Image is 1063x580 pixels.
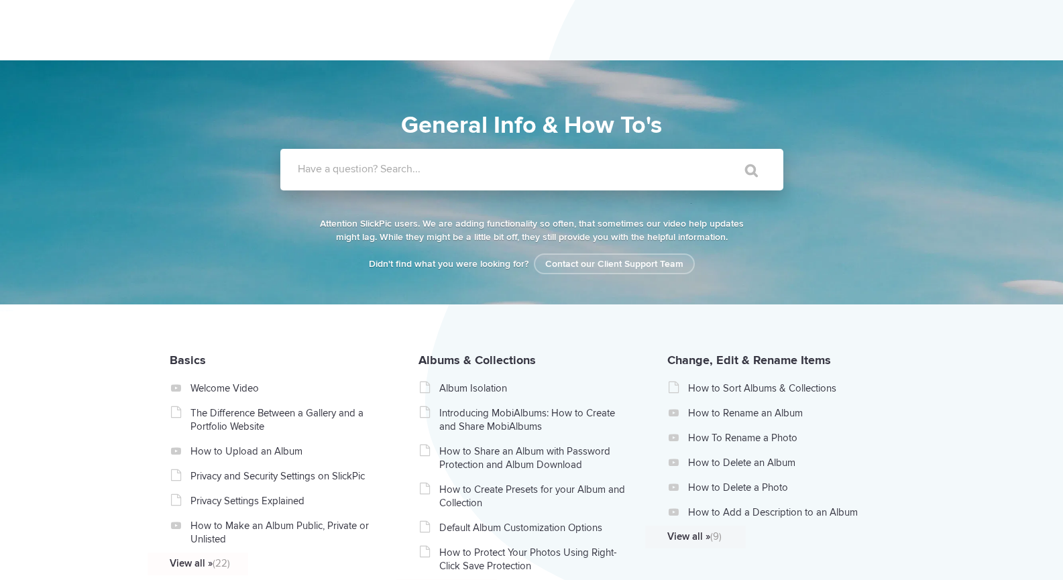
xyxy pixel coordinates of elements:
p: Didn't find what you were looking for? [317,257,746,271]
a: How to Protect Your Photos Using Right-Click Save Protection [439,546,629,573]
a: Welcome Video [190,382,380,395]
a: View all »(22) [170,557,359,570]
input:  [717,154,773,186]
a: Privacy Settings Explained [190,494,380,508]
a: Basics [170,353,206,367]
a: How to Create Presets for your Album and Collection [439,483,629,510]
a: Introducing MobiAlbums: How to Create and Share MobiAlbums [439,406,629,433]
label: Have a question? Search... [298,162,801,176]
a: How to Delete a Photo [688,481,878,494]
p: Attention SlickPic users. We are adding functionality so often, that sometimes our video help upd... [317,217,746,244]
a: How To Rename a Photo [688,431,878,445]
a: Privacy and Security Settings on SlickPic [190,469,380,483]
a: How to Upload an Album [190,445,380,458]
a: View all »(9) [667,530,857,543]
a: How to Sort Albums & Collections [688,382,878,395]
a: How to Add a Description to an Album [688,506,878,519]
a: Contact our Client Support Team [534,253,695,274]
a: How to Share an Album with Password Protection and Album Download [439,445,629,471]
a: Change, Edit & Rename Items [667,353,831,367]
a: How to Make an Album Public, Private or Unlisted [190,519,380,546]
a: The Difference Between a Gallery and a Portfolio Website [190,406,380,433]
a: Default Album Customization Options [439,521,629,534]
a: How to Rename an Album [688,406,878,420]
h1: General Info & How To's [220,107,844,143]
a: How to Delete an Album [688,456,878,469]
a: Album Isolation [439,382,629,395]
a: Albums & Collections [418,353,536,367]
